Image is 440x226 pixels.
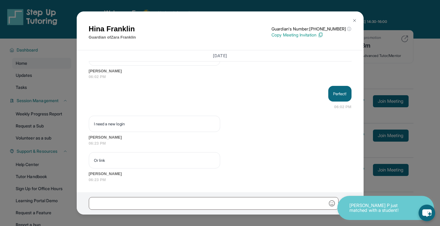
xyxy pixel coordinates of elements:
p: Or link [94,157,215,163]
p: Guardian's Number: [PHONE_NUMBER] [271,26,351,32]
p: Copy Meeting Invitation [271,32,351,38]
h3: [DATE] [89,53,352,59]
img: Close Icon [352,18,357,23]
span: [PERSON_NAME] [89,134,352,140]
span: 06:02 PM [89,74,352,80]
img: Copy Icon [318,32,323,38]
p: I need a new login [94,121,215,127]
span: 06:02 PM [334,104,352,110]
p: [PERSON_NAME] P just matched with a student! [349,203,410,213]
span: [PERSON_NAME] [89,171,352,177]
img: Emoji [329,200,335,206]
span: ⓘ [347,26,351,32]
span: 06:23 PM [89,140,352,146]
span: [PERSON_NAME] [89,68,352,74]
p: Guardian of Zara Franklin [89,34,136,40]
h1: Hina Franklin [89,24,136,34]
p: Perfect! [333,91,347,97]
span: 06:23 PM [89,177,352,183]
button: chat-button [419,205,435,221]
